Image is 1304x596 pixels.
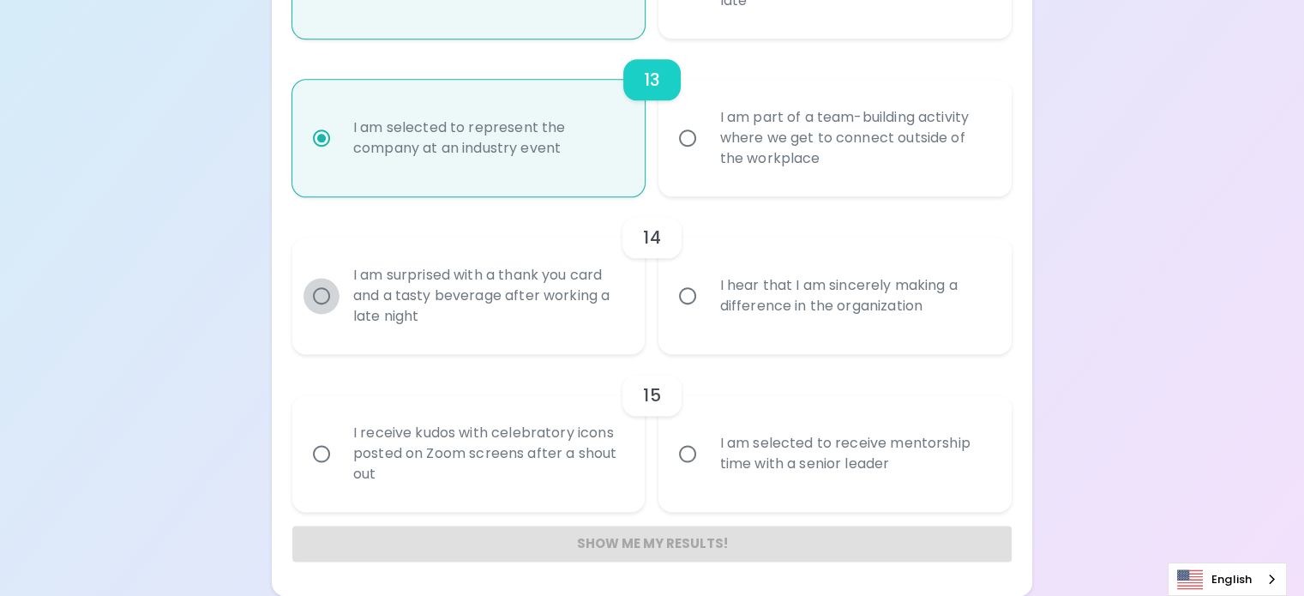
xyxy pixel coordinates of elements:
div: I am selected to represent the company at an industry event [340,97,636,179]
div: choice-group-check [292,39,1012,196]
h6: 13 [644,66,660,93]
h6: 14 [643,224,660,251]
h6: 15 [643,382,660,409]
div: I hear that I am sincerely making a difference in the organization [706,255,1002,337]
div: choice-group-check [292,354,1012,512]
div: I receive kudos with celebratory icons posted on Zoom screens after a shout out [340,402,636,505]
div: I am part of a team-building activity where we get to connect outside of the workplace [706,87,1002,190]
div: I am surprised with a thank you card and a tasty beverage after working a late night [340,244,636,347]
a: English [1169,563,1286,595]
div: Language [1168,563,1287,596]
div: choice-group-check [292,196,1012,354]
aside: Language selected: English [1168,563,1287,596]
div: I am selected to receive mentorship time with a senior leader [706,412,1002,495]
